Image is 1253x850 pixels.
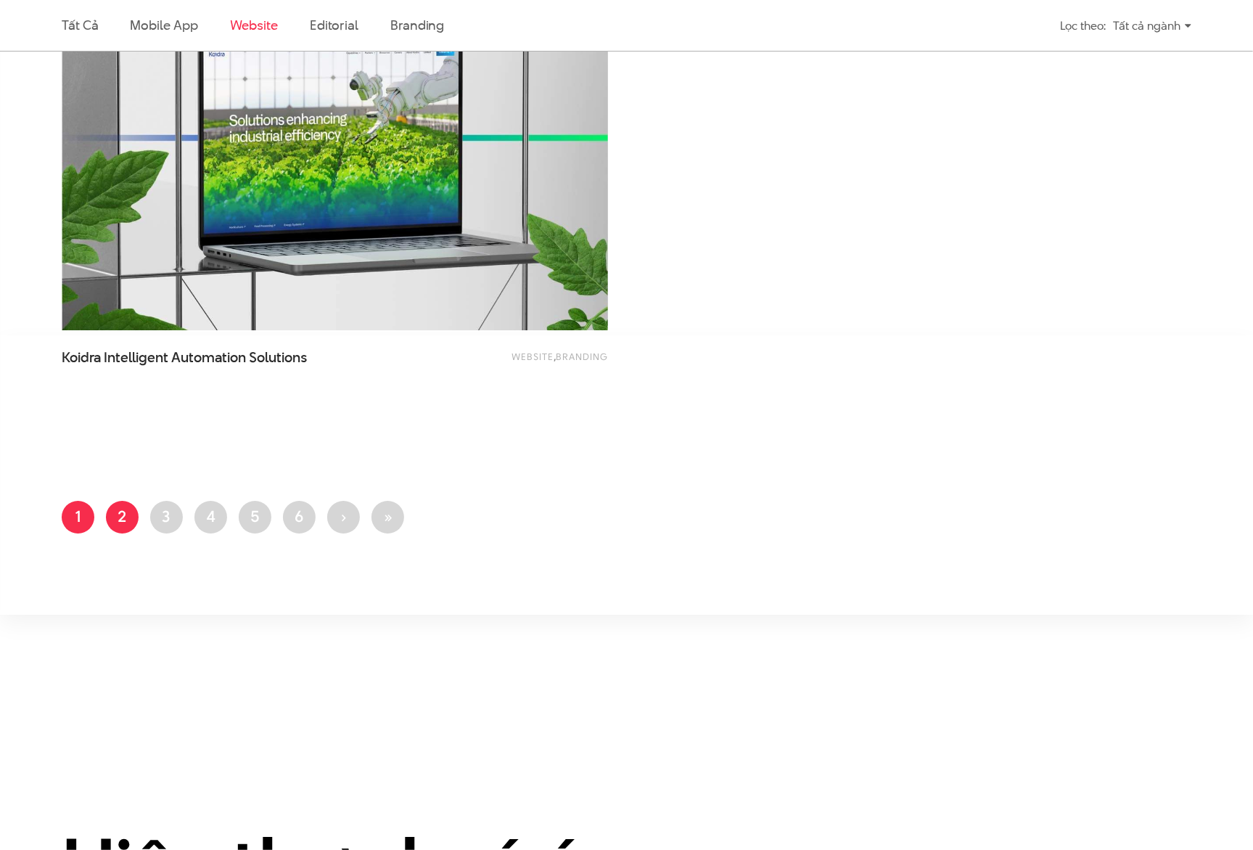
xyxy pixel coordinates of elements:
a: 4 [194,501,227,534]
span: Solutions [249,348,307,367]
span: Koidra [62,348,101,367]
span: » [383,505,393,527]
a: 5 [239,501,271,534]
div: Tất cả ngành [1113,13,1191,38]
div: , [390,348,608,377]
a: Mobile app [130,16,197,34]
a: Branding [390,16,444,34]
div: Lọc theo: [1060,13,1106,38]
span: Automation [171,348,246,367]
a: 2 [106,501,139,534]
a: Editorial [310,16,358,34]
span: Intelligent [104,348,168,367]
a: 3 [150,501,183,534]
a: Website [512,350,554,363]
a: Website [230,16,278,34]
a: Tất cả [62,16,98,34]
span: › [341,505,347,527]
a: 6 [283,501,316,534]
a: Branding [556,350,608,363]
a: Koidra Intelligent Automation Solutions [62,348,352,385]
